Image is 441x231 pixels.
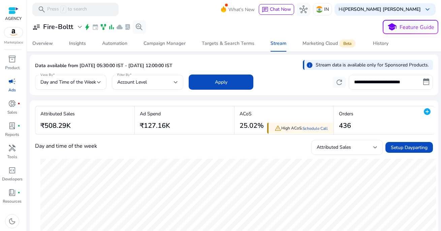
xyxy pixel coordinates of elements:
[303,126,328,131] a: Schedule Call
[259,4,294,15] button: chatChat Now
[8,55,16,63] span: inventory_2
[132,20,146,34] button: search_insights
[18,191,20,194] span: fiber_manual_record
[267,123,334,134] div: High ACoS.
[7,109,17,115] p: Sales
[306,62,313,68] span: info
[4,27,23,37] img: amazon.svg
[7,154,17,160] p: Tools
[339,122,353,130] h3: 436
[8,217,16,225] span: dark_mode
[240,110,264,117] p: ACoS
[303,41,357,46] div: Marketing Cloud
[124,24,131,30] span: lab_profile
[423,5,432,13] span: keyboard_arrow_down
[297,3,310,16] button: hub
[8,77,16,85] span: campaign
[271,41,286,46] div: Stream
[108,24,115,30] span: bar_chart
[135,23,143,31] span: search_insights
[339,7,421,12] p: Hi
[100,24,107,30] span: family_history
[8,166,16,174] span: code_blocks
[18,102,20,105] span: fiber_manual_record
[60,6,66,13] span: /
[140,122,170,130] h3: ₹127.16K
[383,20,438,34] button: schoolFeature Guide
[270,6,291,12] span: Chat Now
[35,62,172,69] p: Data available from [DATE] 05:30:00 IST - [DATE] 12:00:00 IST
[215,79,227,86] span: Apply
[316,61,429,68] p: Stream data is available only for Sponsored Products.
[373,41,388,46] div: History
[423,108,431,116] mat-icon: add_circle
[333,77,346,88] button: refresh
[2,176,23,182] p: Developers
[275,125,281,132] span: warning
[140,110,170,117] p: Ad Spend
[300,5,308,13] span: hub
[317,144,351,150] span: Attributed Sales
[69,41,86,46] div: Insights
[40,79,96,85] span: Day and Time of the Week
[117,73,130,77] mat-label: Filter By
[385,142,433,153] button: Setup Dayparting
[391,144,428,151] span: Setup Dayparting
[8,144,16,152] span: handyman
[76,23,84,31] span: expand_more
[32,23,40,31] span: user_attributes
[47,6,87,13] p: Press to search
[3,198,22,204] p: Resources
[43,23,73,31] h3: Fire-Boltt
[92,24,99,30] span: event
[339,39,355,48] span: Beta
[4,40,23,45] p: Marketplace
[202,41,254,46] div: Targets & Search Terms
[38,5,46,13] span: search
[189,75,253,90] button: Apply
[324,3,329,15] p: IN
[5,16,22,22] p: AGENCY
[116,24,123,30] span: cloud
[102,41,127,46] div: Automation
[316,6,323,13] img: in.svg
[8,122,16,130] span: lab_profile
[18,124,20,127] span: fiber_manual_record
[40,73,53,77] mat-label: View By
[8,87,16,93] p: Ads
[400,23,434,31] p: Feature Guide
[335,78,343,86] span: refresh
[8,99,16,108] span: donut_small
[339,110,353,117] p: Orders
[228,4,255,16] span: What's New
[5,132,19,138] p: Reports
[240,122,264,130] h3: 25.02%
[117,79,147,85] span: Account Level
[387,22,397,32] span: school
[8,189,16,197] span: book_4
[262,6,269,13] span: chat
[84,24,91,30] span: bolt
[35,143,97,149] h4: Day and time of the week
[40,122,75,130] h3: ₹508.29K
[5,65,20,71] p: Product
[343,6,421,12] b: [PERSON_NAME] [PERSON_NAME]
[144,41,186,46] div: Campaign Manager
[32,41,53,46] div: Overview
[40,110,75,117] p: Attributed Sales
